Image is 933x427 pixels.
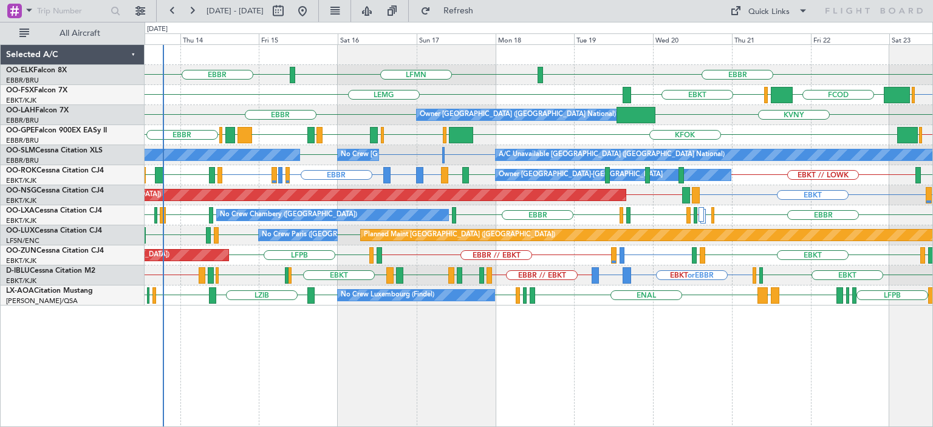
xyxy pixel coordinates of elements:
a: LFSN/ENC [6,236,39,245]
span: Refresh [433,7,484,15]
span: OO-FSX [6,87,34,94]
button: All Aircraft [13,24,132,43]
span: OO-GPE [6,127,35,134]
a: OO-ELKFalcon 8X [6,67,67,74]
span: LX-AOA [6,287,34,295]
a: EBKT/KJK [6,276,36,285]
div: Owner [GEOGRAPHIC_DATA] ([GEOGRAPHIC_DATA] National) [420,106,616,124]
div: Quick Links [748,6,790,18]
a: OO-LXACessna Citation CJ4 [6,207,102,214]
div: Fri 22 [811,33,890,44]
a: EBBR/BRU [6,136,39,145]
span: [DATE] - [DATE] [207,5,264,16]
div: Wed 20 [653,33,732,44]
div: A/C Unavailable [GEOGRAPHIC_DATA] ([GEOGRAPHIC_DATA] National) [499,146,725,164]
a: OO-NSGCessna Citation CJ4 [6,187,104,194]
span: OO-ROK [6,167,36,174]
a: EBBR/BRU [6,76,39,85]
div: No Crew Luxembourg (Findel) [341,286,434,304]
a: EBKT/KJK [6,176,36,185]
a: [PERSON_NAME]/QSA [6,296,78,306]
div: Planned Maint [GEOGRAPHIC_DATA] ([GEOGRAPHIC_DATA]) [364,226,555,244]
a: OO-ROKCessna Citation CJ4 [6,167,104,174]
a: EBKT/KJK [6,256,36,265]
div: Sun 17 [417,33,496,44]
span: All Aircraft [32,29,128,38]
div: No Crew Chambery ([GEOGRAPHIC_DATA]) [220,206,357,224]
a: OO-SLMCessna Citation XLS [6,147,103,154]
button: Refresh [415,1,488,21]
span: OO-NSG [6,187,36,194]
a: OO-LAHFalcon 7X [6,107,69,114]
div: No Crew [GEOGRAPHIC_DATA] ([GEOGRAPHIC_DATA] National) [341,146,544,164]
div: Tue 19 [574,33,653,44]
span: OO-LXA [6,207,35,214]
span: OO-ZUN [6,247,36,254]
a: LX-AOACitation Mustang [6,287,93,295]
div: Thu 14 [180,33,259,44]
div: Mon 18 [496,33,575,44]
div: Thu 21 [732,33,811,44]
a: EBKT/KJK [6,216,36,225]
div: No Crew Paris ([GEOGRAPHIC_DATA]) [262,226,382,244]
a: D-IBLUCessna Citation M2 [6,267,95,275]
span: OO-SLM [6,147,35,154]
a: EBBR/BRU [6,116,39,125]
a: OO-FSXFalcon 7X [6,87,67,94]
button: Quick Links [724,1,814,21]
span: OO-LAH [6,107,35,114]
a: OO-ZUNCessna Citation CJ4 [6,247,104,254]
a: OO-GPEFalcon 900EX EASy II [6,127,107,134]
div: [DATE] [147,24,168,35]
input: Trip Number [37,2,107,20]
a: EBKT/KJK [6,96,36,105]
a: EBKT/KJK [6,196,36,205]
a: EBBR/BRU [6,156,39,165]
span: OO-ELK [6,67,33,74]
div: Fri 15 [259,33,338,44]
div: Sat 16 [338,33,417,44]
span: OO-LUX [6,227,35,234]
a: OO-LUXCessna Citation CJ4 [6,227,102,234]
span: D-IBLU [6,267,30,275]
div: Owner [GEOGRAPHIC_DATA]-[GEOGRAPHIC_DATA] [499,166,663,184]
